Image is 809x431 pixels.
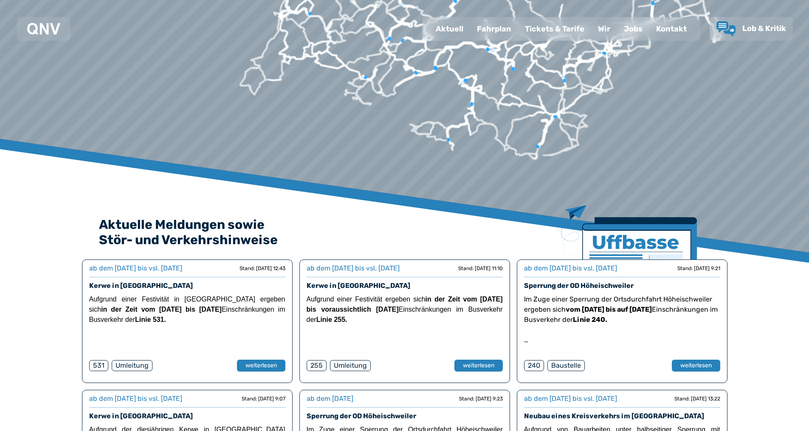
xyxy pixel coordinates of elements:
[330,360,371,371] div: Umleitung
[101,306,155,313] strong: in der Zeit vom
[242,395,285,402] div: Stand: [DATE] 9:07
[458,265,503,272] div: Stand: [DATE] 11:10
[459,395,503,402] div: Stand: [DATE] 9:23
[649,18,693,40] a: Kontakt
[524,294,720,325] p: Im Zuge einer Sperrung der Ortsdurchfahrt Höheischweiler ergeben sich Einschränkungen im Busverke...
[672,360,720,372] button: weiterlesen
[677,265,720,272] div: Stand: [DATE] 9:21
[316,316,347,323] strong: Linie 255.
[89,282,193,290] a: Kerwe in [GEOGRAPHIC_DATA]
[617,18,649,40] a: Jobs
[518,18,591,40] a: Tickets & Tarife
[307,282,410,290] a: Kerwe in [GEOGRAPHIC_DATA]
[547,360,585,371] div: Baustelle
[307,296,503,323] span: Aufgrund einer Festivität ergeben sich Einschränkungen im Busverkehr der
[135,316,166,323] strong: Linie 531.
[470,18,518,40] a: Fahrplan
[27,23,60,35] img: QNV Logo
[524,263,617,273] div: ab dem [DATE] bis vsl. [DATE]
[742,24,786,33] span: Lob & Kritik
[524,394,617,404] div: ab dem [DATE] bis vsl. [DATE]
[112,360,152,371] div: Umleitung
[99,217,710,248] h2: Aktuelle Meldungen sowie Stör- und Verkehrshinweise
[159,306,222,313] strong: [DATE] bis [DATE]
[89,263,182,273] div: ab dem [DATE] bis vsl. [DATE]
[89,412,193,420] a: Kerwe in [GEOGRAPHIC_DATA]
[591,18,617,40] a: Wir
[237,360,285,372] button: weiterlesen
[307,263,400,273] div: ab dem [DATE] bis vsl. [DATE]
[307,412,416,420] a: Sperrung der OD Höheischweiler
[454,360,503,372] button: weiterlesen
[524,282,634,290] a: Sperrung der OD Höheischweiler
[27,20,60,37] a: QNV Logo
[524,412,704,420] a: Neubau eines Kreisverkehrs im [GEOGRAPHIC_DATA]
[566,305,652,313] strong: vom [DATE] bis auf [DATE]
[89,394,182,404] div: ab dem [DATE] bis vsl. [DATE]
[716,21,786,37] a: Lob & Kritik
[89,360,108,371] div: 531
[429,18,470,40] a: Aktuell
[573,316,607,324] strong: Linie 240.
[240,265,285,272] div: Stand: [DATE] 12:43
[307,394,353,404] div: ab dem [DATE]
[89,296,285,323] span: Aufgrund einer Festivität in [GEOGRAPHIC_DATA] ergeben sich Einschränkungen im Busverkehr der
[674,395,720,402] div: Stand: [DATE] 13:22
[561,205,697,311] img: Zeitung mit Titel Uffbase
[524,360,544,371] div: 240
[307,360,327,371] div: 255
[307,296,503,313] strong: in der Zeit vom [DATE] bis voraussichtlich [DATE]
